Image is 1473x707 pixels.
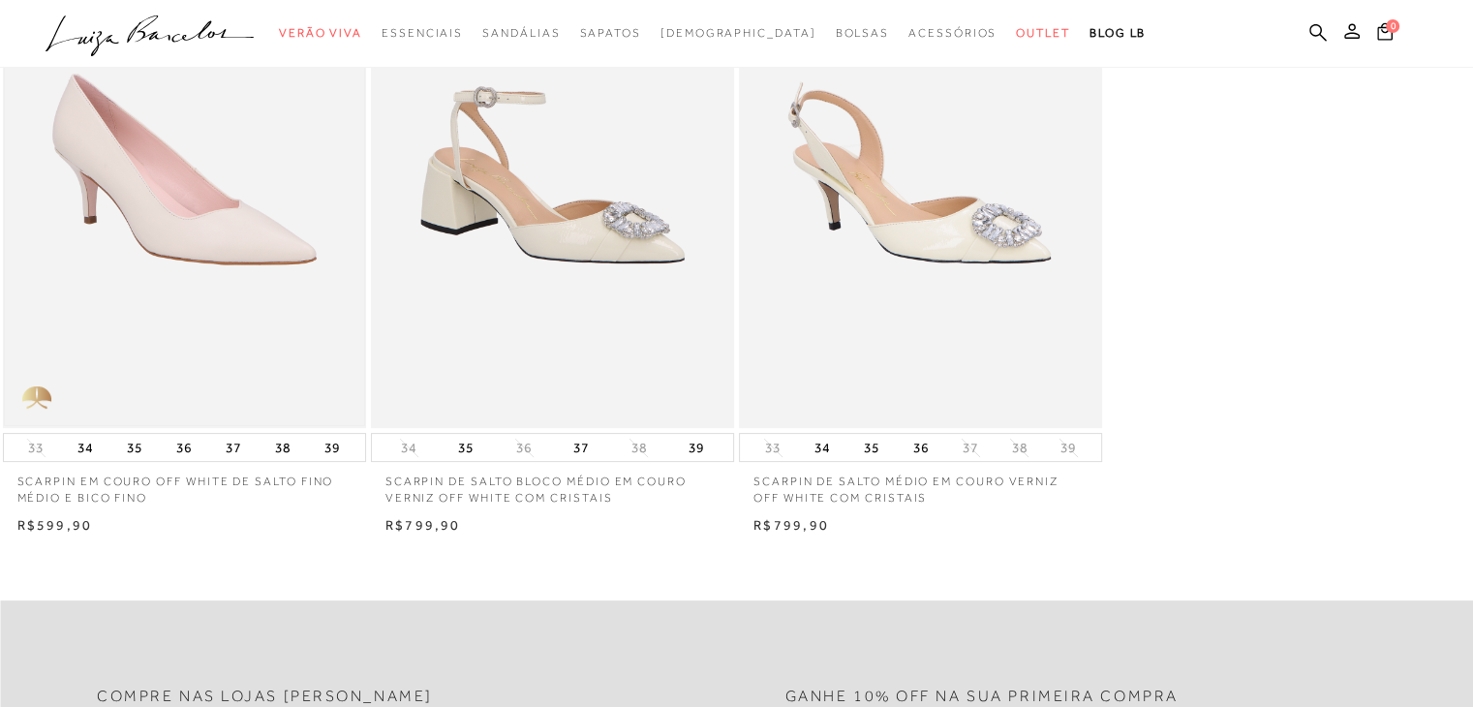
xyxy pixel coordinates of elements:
[385,517,461,533] span: R$799,90
[279,26,362,40] span: Verão Viva
[739,462,1102,507] a: SCARPIN DE SALTO MÉDIO EM COURO VERNIZ OFF WHITE COM CRISTAIS
[279,15,362,51] a: categoryNavScreenReaderText
[1386,19,1399,33] span: 0
[1089,15,1146,51] a: BLOG LB
[785,688,1179,706] h2: Ganhe 10% off na sua primeira compra
[753,517,829,533] span: R$799,90
[660,26,816,40] span: [DEMOGRAPHIC_DATA]
[3,462,366,507] a: SCARPIN EM COURO OFF WHITE DE SALTO FINO MÉDIO E BICO FINO
[835,26,889,40] span: Bolsas
[579,15,640,51] a: categoryNavScreenReaderText
[220,434,247,461] button: 37
[17,517,93,533] span: R$599,90
[660,15,816,51] a: noSubCategoriesText
[1005,439,1032,457] button: 38
[3,370,71,428] img: golden_caliandra_v6.png
[835,15,889,51] a: categoryNavScreenReaderText
[957,439,984,457] button: 37
[908,15,997,51] a: categoryNavScreenReaderText
[395,439,422,457] button: 34
[269,434,296,461] button: 38
[482,15,560,51] a: categoryNavScreenReaderText
[482,26,560,40] span: Sandálias
[382,26,463,40] span: Essenciais
[121,434,148,461] button: 35
[579,26,640,40] span: Sapatos
[97,688,433,706] h2: Compre nas lojas [PERSON_NAME]
[568,434,595,461] button: 37
[809,434,836,461] button: 34
[319,434,346,461] button: 39
[452,434,479,461] button: 35
[22,439,49,457] button: 33
[510,439,537,457] button: 36
[858,434,885,461] button: 35
[170,434,198,461] button: 36
[908,26,997,40] span: Acessórios
[382,15,463,51] a: categoryNavScreenReaderText
[759,439,786,457] button: 33
[371,462,734,507] a: SCARPIN DE SALTO BLOCO MÉDIO EM COURO VERNIZ OFF WHITE COM CRISTAIS
[625,439,652,457] button: 38
[1016,26,1070,40] span: Outlet
[907,434,935,461] button: 36
[683,434,710,461] button: 39
[1089,26,1146,40] span: BLOG LB
[1055,439,1082,457] button: 39
[1016,15,1070,51] a: categoryNavScreenReaderText
[1371,21,1398,47] button: 0
[72,434,99,461] button: 34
